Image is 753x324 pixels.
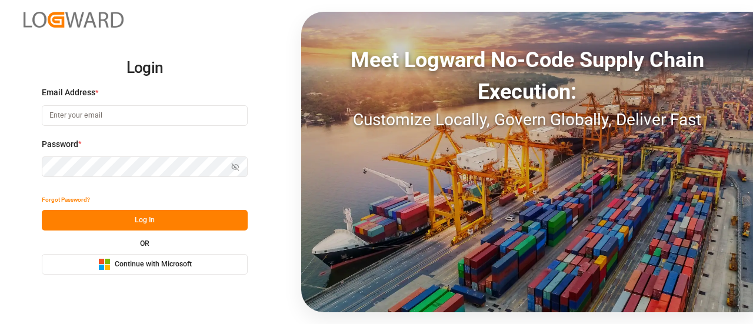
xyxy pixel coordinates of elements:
[42,210,248,231] button: Log In
[42,105,248,126] input: Enter your email
[42,138,78,151] span: Password
[24,12,124,28] img: Logward_new_orange.png
[42,49,248,87] h2: Login
[42,86,95,99] span: Email Address
[42,189,90,210] button: Forgot Password?
[115,259,192,270] span: Continue with Microsoft
[301,108,753,132] div: Customize Locally, Govern Globally, Deliver Fast
[42,254,248,275] button: Continue with Microsoft
[140,240,149,247] small: OR
[301,44,753,108] div: Meet Logward No-Code Supply Chain Execution:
